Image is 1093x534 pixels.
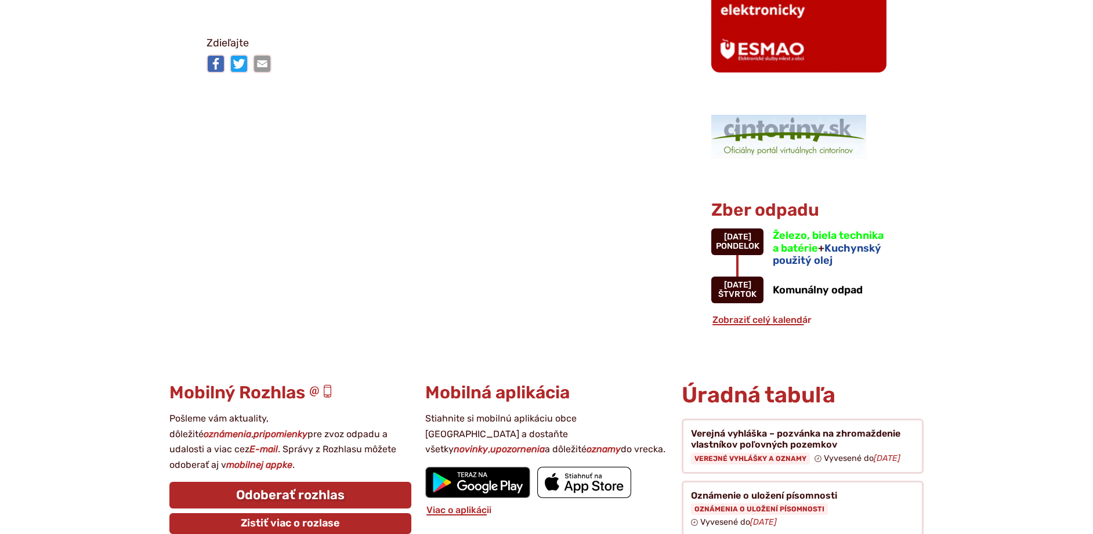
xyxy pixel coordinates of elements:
h3: + [773,230,886,267]
h3: Mobilný Rozhlas [169,383,411,402]
strong: oznámenia [204,428,251,439]
a: Viac o aplikácii [425,504,493,515]
p: Stiahnite si mobilnú aplikáciu obce [GEOGRAPHIC_DATA] a dostaňte všetky , a dôležité do vrecka. [425,411,667,457]
span: Komunálny odpad [773,284,863,296]
span: [DATE] [724,232,751,242]
strong: E-mail [249,444,278,455]
a: Odoberať rozhlas [169,482,411,508]
a: Komunálny odpad [DATE] štvrtok [711,277,886,303]
img: Zdieľať na Twitteri [230,55,248,73]
span: [DATE] [724,280,751,290]
p: Pošleme vám aktuality, dôležité , pre zvoz odpadu a udalosti a viac cez . Správy z Rozhlasu môžet... [169,411,411,473]
img: Zdieľať e-mailom [253,55,272,73]
a: Verejná vyhláška – pozvánka na zhromaždenie vlastníkov poľovných pozemkov Verejné vyhlášky a ozna... [682,419,924,474]
span: pondelok [716,241,759,251]
span: štvrtok [718,289,757,299]
strong: upozornenia [490,444,545,455]
h2: Úradná tabuľa [682,383,924,408]
img: Zdieľať na Facebooku [207,55,225,73]
img: 1.png [711,115,866,159]
a: Zistiť viac o rozlase [169,513,411,534]
img: Prejsť na mobilnú aplikáciu Sekule v službe Google Play [425,467,530,498]
h3: Zber odpadu [711,201,886,220]
p: Zdieľajte [207,35,618,52]
h3: Mobilná aplikácia [425,383,667,402]
strong: pripomienky [254,428,307,439]
span: Železo, biela technika a batérie [773,229,884,255]
strong: novinky [454,444,488,455]
strong: oznamy [587,444,621,455]
span: Kuchynský použitý olej [773,242,881,267]
img: Prejsť na mobilnú aplikáciu Sekule v App Store [537,467,631,498]
a: Železo, biela technika a batérie+Kuchynský použitý olej [DATE] pondelok [711,228,886,267]
a: Zobraziť celý kalendár [711,314,813,325]
strong: mobilnej appke [226,459,292,470]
